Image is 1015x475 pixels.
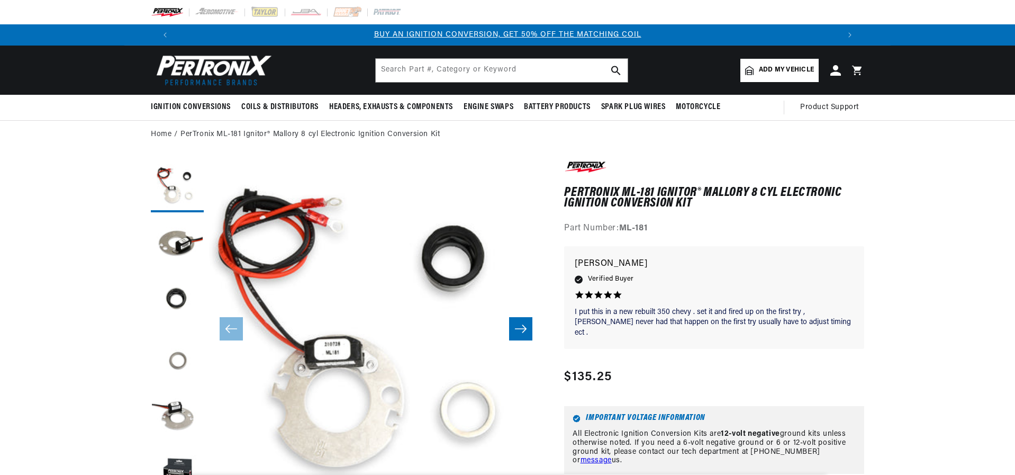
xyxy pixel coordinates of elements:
[151,218,204,271] button: Load image 2 in gallery view
[601,102,666,113] span: Spark Plug Wires
[376,59,628,82] input: Search Part #, Category or Keyword
[241,102,319,113] span: Coils & Distributors
[524,102,591,113] span: Battery Products
[464,102,513,113] span: Engine Swaps
[721,430,780,438] strong: 12-volt negative
[176,29,839,41] div: 1 of 3
[151,159,204,212] button: Load image 1 in gallery view
[155,24,176,46] button: Translation missing: en.sections.announcements.previous_announcement
[740,59,819,82] a: Add my vehicle
[676,102,720,113] span: Motorcycle
[151,52,273,88] img: Pertronix
[509,317,532,340] button: Slide right
[151,392,204,445] button: Load image 5 in gallery view
[564,222,864,236] div: Part Number:
[180,129,440,140] a: PerTronix ML-181 Ignitor® Mallory 8 cyl Electronic Ignition Conversion Kit
[220,317,243,340] button: Slide left
[619,224,648,232] strong: ML-181
[588,273,633,285] span: Verified Buyer
[839,24,860,46] button: Translation missing: en.sections.announcements.next_announcement
[564,187,864,209] h1: PerTronix ML-181 Ignitor® Mallory 8 cyl Electronic Ignition Conversion Kit
[151,276,204,329] button: Load image 3 in gallery view
[800,95,864,120] summary: Product Support
[124,24,891,46] slideshow-component: Translation missing: en.sections.announcements.announcement_bar
[564,368,612,387] span: $135.25
[800,102,859,113] span: Product Support
[604,59,628,82] button: search button
[596,95,671,120] summary: Spark Plug Wires
[573,430,856,465] p: All Electronic Ignition Conversion Kits are ground kits unless otherwise noted. If you need a 6-v...
[324,95,458,120] summary: Headers, Exhausts & Components
[759,65,814,75] span: Add my vehicle
[329,102,453,113] span: Headers, Exhausts & Components
[575,257,854,272] p: [PERSON_NAME]
[151,129,864,140] nav: breadcrumbs
[519,95,596,120] summary: Battery Products
[575,307,854,338] p: I put this in a new rebuilt 350 chevy . set it and fired up on the first try , [PERSON_NAME] neve...
[176,29,839,41] div: Announcement
[374,31,641,39] a: BUY AN IGNITION CONVERSION, GET 50% OFF THE MATCHING COIL
[581,456,612,464] a: message
[151,102,231,113] span: Ignition Conversions
[151,334,204,387] button: Load image 4 in gallery view
[670,95,726,120] summary: Motorcycle
[151,129,171,140] a: Home
[458,95,519,120] summary: Engine Swaps
[573,415,856,423] h6: Important Voltage Information
[236,95,324,120] summary: Coils & Distributors
[151,95,236,120] summary: Ignition Conversions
